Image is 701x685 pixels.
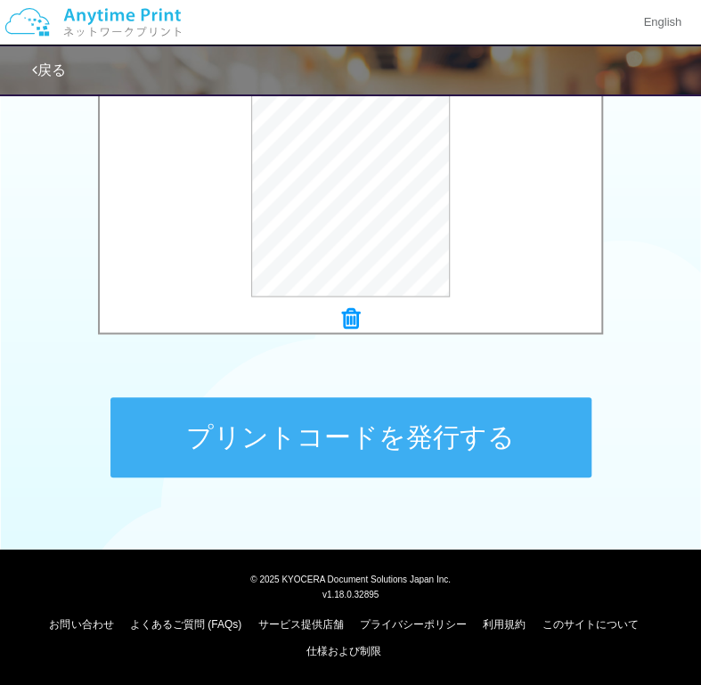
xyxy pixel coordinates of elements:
[110,397,591,477] button: プリントコードを発行する
[483,617,526,630] a: 利用規約
[49,617,113,630] a: お問い合わせ
[32,62,66,77] a: 戻る
[306,644,381,656] a: 仕様および制限
[130,617,241,630] a: よくあるご質問 (FAQs)
[258,617,344,630] a: サービス提供店舗
[360,617,467,630] a: プライバシーポリシー
[250,572,451,583] span: © 2025 KYOCERA Document Solutions Japan Inc.
[542,617,639,630] a: このサイトについて
[322,588,379,599] span: v1.18.0.32895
